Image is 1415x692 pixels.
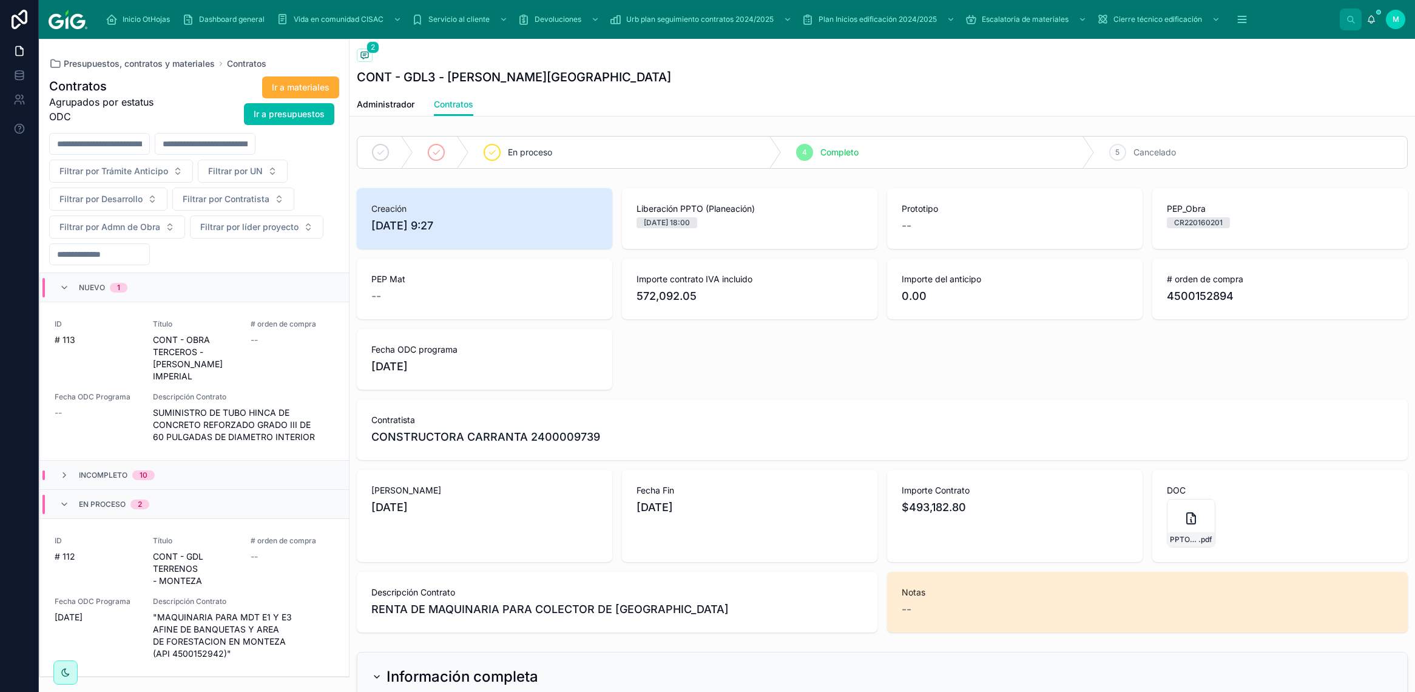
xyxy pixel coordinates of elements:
[514,8,606,30] a: Devoluciones
[49,78,167,95] h1: Contratos
[64,58,215,70] span: Presupuestos, contratos y materiales
[637,288,863,305] span: 572,092.05
[59,165,168,177] span: Filtrar por Trámite Anticipo
[535,15,581,24] span: Devoluciones
[153,536,237,546] span: Título
[357,69,671,86] h1: CONT - GDL3 - [PERSON_NAME][GEOGRAPHIC_DATA]
[902,217,911,234] span: --
[153,597,334,606] span: Descripción Contrato
[1393,15,1399,24] span: M
[49,160,193,183] button: Select Button
[902,586,1393,599] span: Notas
[1198,535,1212,544] span: .pdf
[371,288,381,305] span: --
[49,58,215,70] a: Presupuestos, contratos y materiales
[251,536,334,546] span: # orden de compra
[102,8,178,30] a: Inicio OtHojas
[371,414,1393,426] span: Contratista
[408,8,514,30] a: Servicio al cliente
[273,8,408,30] a: Vida en comunidad CISAC
[59,221,160,233] span: Filtrar por Admn de Obra
[387,667,538,687] h2: Información completa
[153,319,237,329] span: Título
[200,221,299,233] span: Filtrar por líder proyecto
[508,146,552,158] span: En proceso
[49,188,167,211] button: Select Button
[1167,273,1393,285] span: # orden de compra
[357,98,414,110] span: Administrador
[254,108,325,120] span: Ir a presupuestos
[138,500,142,509] div: 2
[49,10,87,29] img: App logo
[55,597,138,606] span: Fecha ODC Programa
[902,273,1128,285] span: Importe del anticipo
[371,344,598,356] span: Fecha ODC programa
[49,95,167,124] span: Agrupados por estatus ODC
[294,15,383,24] span: Vida en comunidad CISAC
[153,407,334,443] span: SUMINISTRO DE TUBO HINCA DE CONCRETO REFORZADO GRADO III DE 60 PULGADAS DE DIAMETRO INTERIOR
[428,15,490,24] span: Servicio al cliente
[251,551,258,563] span: --
[371,358,598,375] span: [DATE]
[961,8,1093,30] a: Escalatoria de materiales
[371,273,598,285] span: PEP Mat
[79,283,105,293] span: Nuevo
[802,148,807,157] span: 4
[251,319,334,329] span: # orden de compra
[272,81,329,93] span: Ir a materiales
[982,15,1069,24] span: Escalatoria de materiales
[1167,288,1393,305] span: 4500152894
[79,500,126,509] span: En proceso
[371,499,598,516] span: [DATE]
[644,217,690,228] div: [DATE] 18:00
[199,15,265,24] span: Dashboard general
[55,536,138,546] span: ID
[1167,484,1393,497] span: DOC
[117,283,120,293] div: 1
[55,611,138,623] span: [DATE]
[902,499,1128,516] span: $493,182.80
[371,429,600,446] span: CONSTRUCTORA CARRANTA 2400009739
[153,611,334,660] span: "MAQUINARIA PARA MDT E1 Y E3 AFINE DE BANQUETAS Y AREA DE FORESTACION EN MONTEZA (API 4500152942)"
[637,203,863,215] span: Liberación PPTO (Planeación)
[244,103,334,125] button: Ir a presupuestos
[183,193,269,205] span: Filtrar por Contratista
[371,586,863,599] span: Descripción Contrato
[1170,535,1198,544] span: PPTO---GDL3---[PERSON_NAME]-IMPERIAL---RENTA-DE-[GEOGRAPHIC_DATA]-PARA-COLECTOR-DE-[PERSON_NAME][...
[55,392,138,402] span: Fecha ODC Programa
[637,499,863,516] span: [DATE]
[371,601,863,618] span: RENTA DE MAQUINARIA PARA COLECTOR DE [GEOGRAPHIC_DATA]
[366,41,379,53] span: 2
[819,15,937,24] span: Plan Inicios edificación 2024/2025
[820,146,859,158] span: Completo
[79,470,127,480] span: Incompleto
[55,551,138,563] span: # 112
[190,215,323,239] button: Select Button
[251,334,258,346] span: --
[153,551,237,587] span: CONT - GDL TERRENOS - MONTEZA
[123,15,170,24] span: Inicio OtHojas
[626,15,774,24] span: Urb plan seguimiento contratos 2024/2025
[1093,8,1226,30] a: Cierre técnico edificación
[434,98,473,110] span: Contratos
[1113,15,1202,24] span: Cierre técnico edificación
[902,203,1128,215] span: Prototipo
[178,8,273,30] a: Dashboard general
[140,470,147,480] div: 10
[1133,146,1176,158] span: Cancelado
[371,217,598,234] span: [DATE] 9:27
[902,484,1128,497] span: Importe Contrato
[59,193,143,205] span: Filtrar por Desarrollo
[55,334,138,346] span: # 113
[97,6,1340,33] div: scrollable content
[153,334,237,382] span: CONT - OBRA TERCEROS - [PERSON_NAME] IMPERIAL
[172,188,294,211] button: Select Button
[1167,203,1393,215] span: PEP_Obra
[227,58,266,70] a: Contratos
[798,8,961,30] a: Plan Inicios edificación 2024/2025
[902,288,1128,305] span: 0.00
[1174,217,1223,228] div: CR220160201
[49,215,185,239] button: Select Button
[55,319,138,329] span: ID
